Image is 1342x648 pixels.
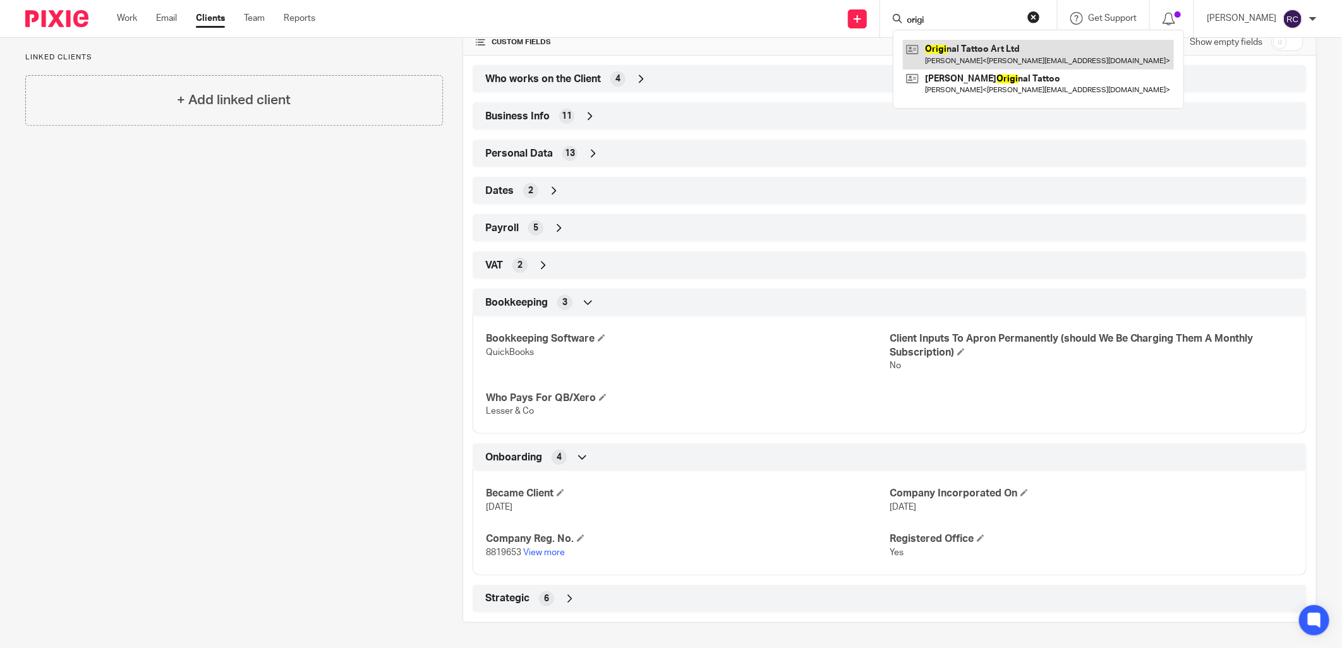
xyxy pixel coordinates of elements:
span: Payroll [485,222,519,235]
span: 11 [562,110,572,123]
p: Linked clients [25,52,443,63]
span: Onboarding [485,451,542,464]
a: Email [156,12,177,25]
span: 5 [533,222,538,234]
button: Clear [1027,11,1040,23]
span: No [890,361,901,370]
span: Business Info [485,110,550,123]
span: Yes [890,548,904,557]
h4: Company Incorporated On [890,487,1293,500]
input: Search [905,15,1019,27]
span: 6 [544,592,549,605]
span: 2 [528,184,533,197]
p: [PERSON_NAME] [1207,12,1276,25]
span: 4 [615,73,620,85]
span: 4 [557,451,562,464]
span: Bookkeeping [485,296,548,309]
span: Dates [485,184,514,198]
span: Get Support [1088,14,1137,23]
img: svg%3E [1283,9,1303,29]
a: Reports [284,12,315,25]
span: Who works on the Client [485,73,601,86]
h4: CUSTOM FIELDS [476,37,890,47]
a: View more [523,548,565,557]
h4: Who Pays For QB/Xero [486,392,890,405]
a: Work [117,12,137,25]
span: QuickBooks [486,348,534,357]
a: Clients [196,12,225,25]
span: 13 [565,147,575,160]
h4: Company Reg. No. [486,532,890,546]
h4: Became Client [486,487,890,500]
h4: Bookkeeping Software [486,332,890,345]
span: 3 [562,296,567,309]
span: Strategic [485,592,529,605]
h4: Registered Office [890,532,1293,546]
span: [DATE] [486,503,512,512]
span: Personal Data [485,147,553,160]
h4: Client Inputs To Apron Permanently (should We Be Charging Them A Monthly Subscription) [890,332,1293,359]
img: Pixie [25,10,88,27]
span: Lesser & Co [486,407,534,416]
h4: + Add linked client [177,90,291,110]
span: VAT [485,259,503,272]
label: Show empty fields [1190,36,1262,49]
span: [DATE] [890,503,916,512]
a: Team [244,12,265,25]
span: 2 [517,259,523,272]
span: 8819653 [486,548,521,557]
